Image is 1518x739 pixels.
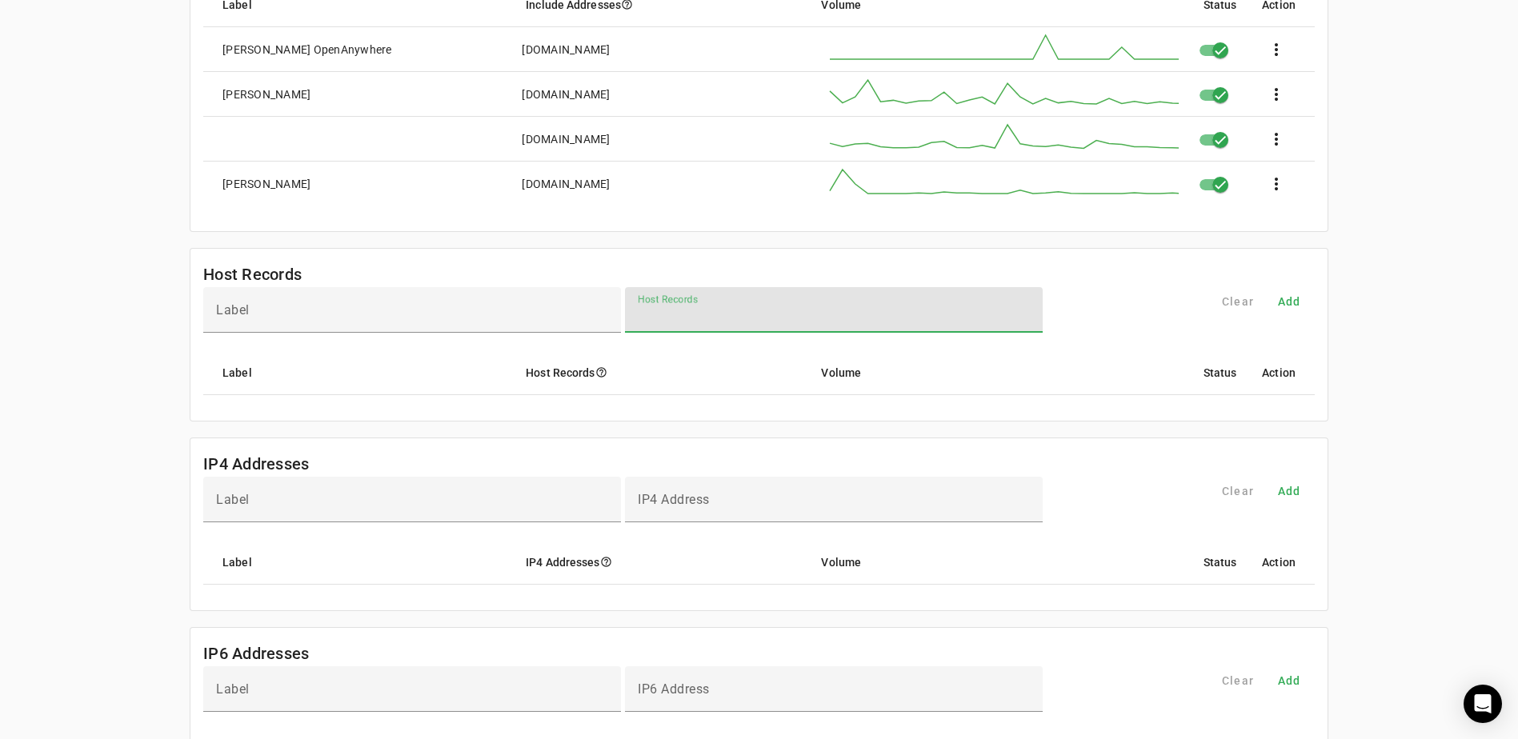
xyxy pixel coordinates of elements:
mat-label: Label [216,492,250,507]
div: [PERSON_NAME] [222,86,310,102]
mat-header-cell: Action [1249,540,1315,585]
div: Open Intercom Messenger [1464,685,1502,723]
span: Add [1278,294,1301,310]
mat-header-cell: Volume [808,540,1190,585]
div: [PERSON_NAME] OpenAnywhere [222,42,392,58]
mat-header-cell: Status [1191,540,1250,585]
mat-header-cell: Label [203,350,513,395]
mat-header-cell: Volume [808,350,1190,395]
i: help_outline [600,556,612,568]
mat-header-cell: Label [203,540,513,585]
mat-label: Host Records [638,294,698,305]
mat-card-title: IP4 Addresses [203,451,309,477]
button: Add [1264,287,1315,316]
i: help_outline [595,366,607,378]
div: [PERSON_NAME] [222,176,310,192]
mat-card-title: Host Records [203,262,302,287]
span: Add [1278,483,1301,499]
mat-label: IP4 Address [638,492,710,507]
mat-header-cell: Host Records [513,350,808,395]
div: [DOMAIN_NAME] [522,131,610,147]
div: [DOMAIN_NAME] [522,86,610,102]
mat-label: Label [216,681,250,697]
mat-header-cell: IP4 Addresses [513,540,808,585]
mat-header-cell: Status [1191,350,1250,395]
fm-list-table: IP4 Addresses [190,437,1328,611]
mat-header-cell: Action [1249,350,1315,395]
div: [DOMAIN_NAME] [522,176,610,192]
button: Add [1264,477,1315,505]
mat-label: Label [216,302,250,318]
button: Add [1264,666,1315,695]
span: Add [1278,673,1301,689]
mat-card-title: IP6 Addresses [203,641,309,666]
div: [DOMAIN_NAME] [522,42,610,58]
mat-label: IP6 Address [638,681,710,697]
fm-list-table: Host Records [190,248,1328,421]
